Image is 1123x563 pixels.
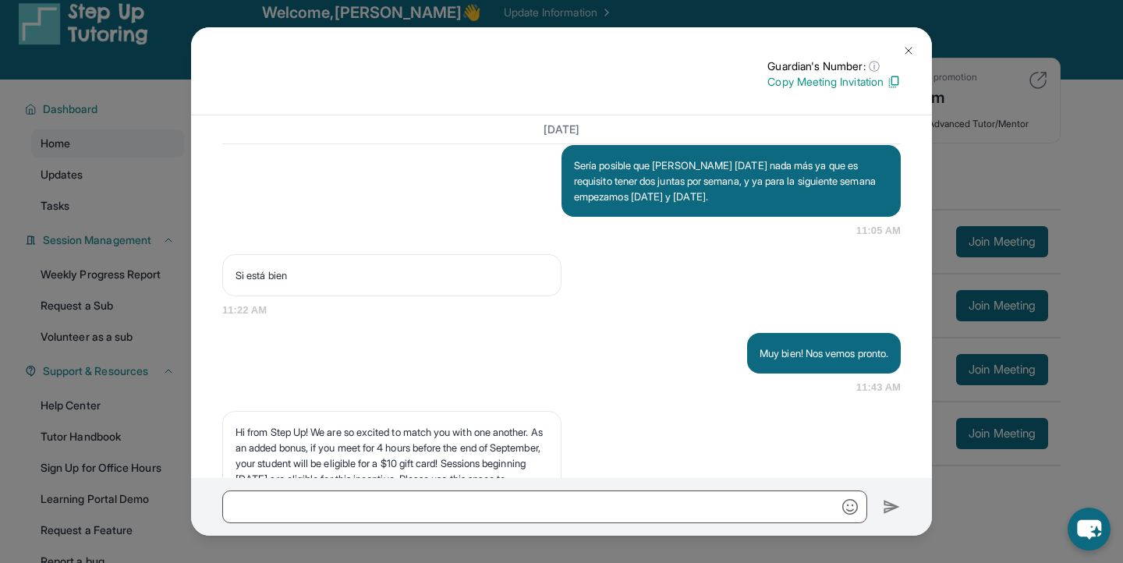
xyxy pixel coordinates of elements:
[869,58,880,74] span: ⓘ
[236,267,548,283] p: Si está bien
[767,74,901,90] p: Copy Meeting Invitation
[767,58,901,74] p: Guardian's Number:
[842,499,858,515] img: Emoji
[883,497,901,516] img: Send icon
[236,424,548,502] p: Hi from Step Up! We are so excited to match you with one another. As an added bonus, if you meet ...
[856,223,901,239] span: 11:05 AM
[902,44,915,57] img: Close Icon
[1068,508,1111,551] button: chat-button
[574,158,888,204] p: Sería posible que [PERSON_NAME] [DATE] nada más ya que es requisito tener dos juntas por semana, ...
[856,380,901,395] span: 11:43 AM
[222,122,901,137] h3: [DATE]
[222,303,901,318] span: 11:22 AM
[760,345,888,361] p: Muy bien! Nos vemos pronto.
[887,75,901,89] img: Copy Icon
